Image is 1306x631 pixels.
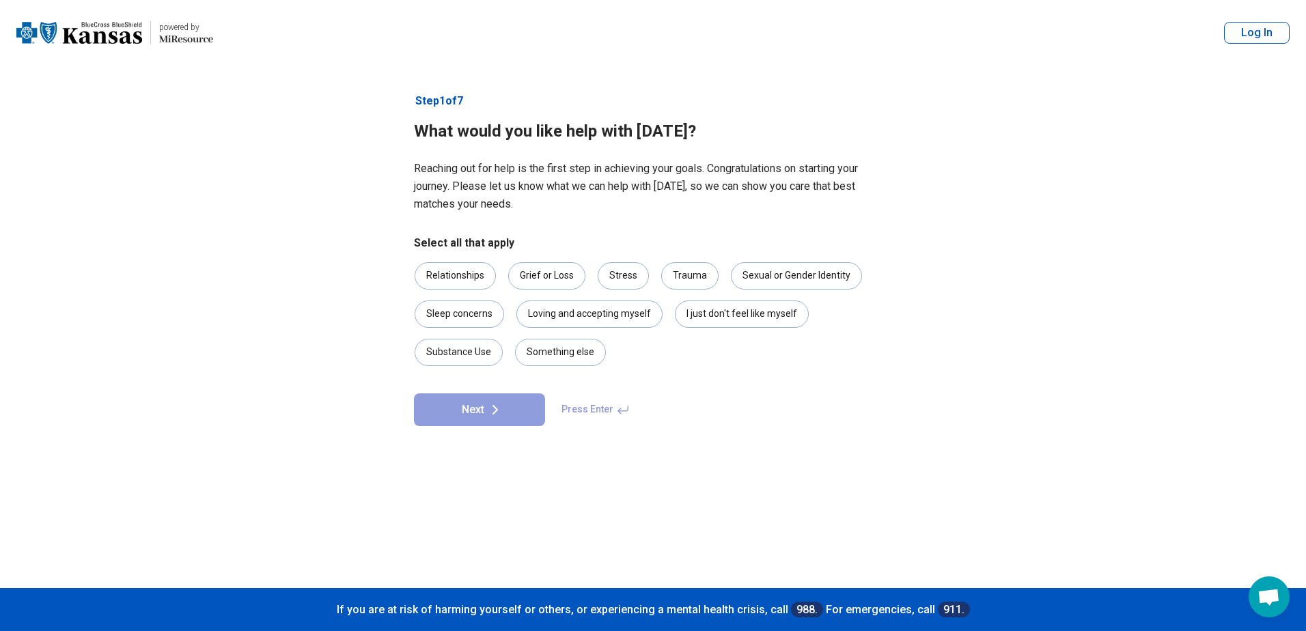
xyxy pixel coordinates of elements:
legend: Select all that apply [414,235,514,251]
div: powered by [159,21,213,33]
span: Press Enter [553,393,638,426]
img: Blue Cross Blue Shield Kansas [16,16,142,49]
div: Open chat [1249,576,1290,617]
p: If you are at risk of harming yourself or others, or experiencing a mental health crisis, call Fo... [14,602,1292,617]
div: Substance Use [415,339,503,366]
div: Something else [515,339,606,366]
button: Next [414,393,545,426]
div: Relationships [415,262,496,290]
div: Sexual or Gender Identity [731,262,862,290]
div: Trauma [661,262,719,290]
p: Reaching out for help is the first step in achieving your goals. Congratulations on starting your... [414,160,892,213]
div: Grief or Loss [508,262,585,290]
a: Blue Cross Blue Shield Kansaspowered by [16,16,213,49]
a: 911. [938,602,970,617]
p: Step 1 of 7 [414,93,892,109]
div: Loving and accepting myself [516,300,663,328]
div: Sleep concerns [415,300,504,328]
div: Stress [598,262,649,290]
div: I just don't feel like myself [675,300,809,328]
a: 988. [791,602,823,617]
button: Log In [1224,22,1290,44]
h1: What would you like help with [DATE]? [414,120,892,143]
